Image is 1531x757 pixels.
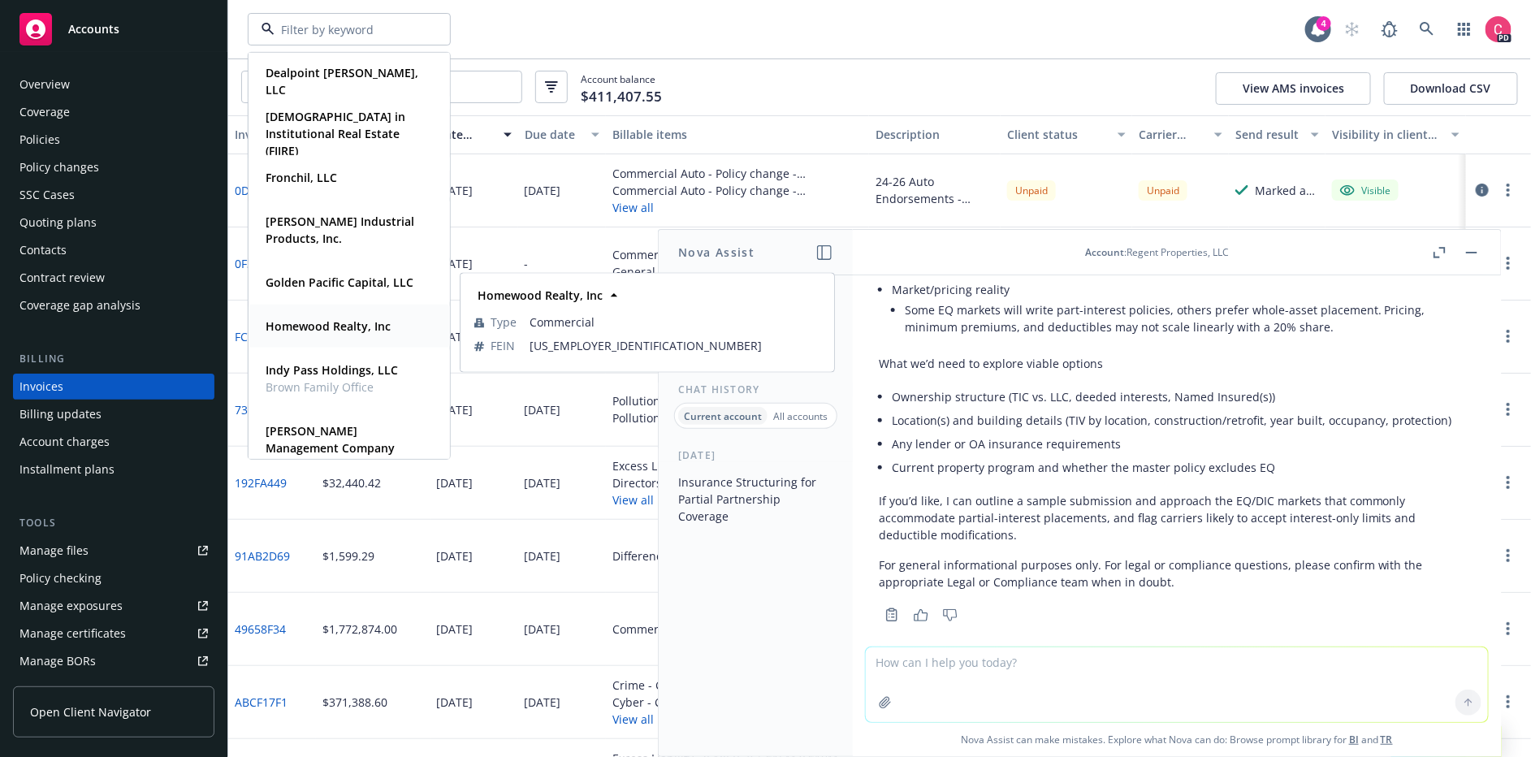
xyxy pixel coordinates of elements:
[1132,115,1229,154] button: Carrier status
[235,182,288,199] a: 0D9AFE42
[19,538,89,564] div: Manage files
[266,378,398,396] span: Brown Family Office
[266,362,398,378] strong: Indy Pass Holdings, LLC
[13,71,214,97] a: Overview
[30,703,151,720] span: Open Client Navigator
[19,154,99,180] div: Policy changes
[612,547,863,565] div: Difference In Conditions - Policy change - 8400011806-241/VARIOUS
[892,409,1475,432] li: Location(s) and building details (TIV by location, construction/retrofit, year built, occupancy, ...
[13,593,214,619] a: Manage exposures
[19,593,123,619] div: Manage exposures
[1336,13,1369,45] a: Start snowing
[235,401,291,418] a: 73C2BDC2
[478,288,603,304] strong: Homewood Realty, Inc
[612,491,863,508] button: View all
[879,492,1475,543] p: If you’d like, I can outline a sample submission and approach the EQ/DIC markets that commonly ac...
[235,694,288,711] a: ABCF17F1
[19,71,70,97] div: Overview
[1086,245,1230,259] div: : Regent Properties, LLC
[612,677,863,694] div: Crime - Crime $5m - SAA113862411
[525,474,561,491] div: [DATE]
[19,374,63,400] div: Invoices
[612,246,863,263] div: Commercial Property - Policy change - 1154732
[235,328,288,345] a: FCB28CE4
[13,429,214,455] a: Account charges
[525,255,529,272] div: -
[19,621,126,647] div: Manage certificates
[235,126,292,143] div: Invoice ID
[13,237,214,263] a: Contacts
[1381,733,1393,746] a: TR
[13,621,214,647] a: Manage certificates
[937,603,963,626] button: Thumbs down
[1139,180,1187,201] div: Unpaid
[19,127,60,153] div: Policies
[266,65,418,97] strong: Dealpoint [PERSON_NAME], LLC
[13,292,214,318] a: Coverage gap analysis
[525,621,561,638] div: [DATE]
[13,538,214,564] a: Manage files
[1340,183,1390,197] div: Visible
[892,385,1475,409] li: Ownership structure (TIC vs. LLC, deeded interests, Named Insured(s))
[437,547,474,565] div: [DATE]
[612,694,863,711] div: Cyber - Cyber Liability $5m - H25NGP20992305
[1384,72,1518,105] button: Download CSV
[612,711,863,728] button: View all
[612,126,863,143] div: Billable items
[1326,115,1466,154] button: Visibility in client dash
[518,115,606,154] button: Due date
[322,621,397,638] div: $1,772,874.00
[13,565,214,591] a: Policy checking
[322,694,387,711] div: $371,388.60
[13,99,214,125] a: Coverage
[13,6,214,52] a: Accounts
[19,237,67,263] div: Contacts
[13,515,214,531] div: Tools
[1332,126,1442,143] div: Visibility in client dash
[612,165,863,182] div: Commercial Auto - Policy change - 57UENBD9204
[1007,126,1108,143] div: Client status
[876,126,994,143] div: Description
[322,547,374,565] div: $1,599.29
[19,648,96,674] div: Manage BORs
[1086,245,1125,259] span: Account
[13,351,214,367] div: Billing
[19,456,115,482] div: Installment plans
[13,182,214,208] a: SSC Cases
[892,278,1475,342] li: Market/pricing reality
[228,115,316,154] button: Invoice ID
[1486,16,1512,42] img: photo
[235,255,286,272] a: 0F3F7B09
[266,318,391,334] strong: Homewood Realty, Inc
[892,456,1475,479] li: Current property program and whether the master policy excludes EQ
[437,474,474,491] div: [DATE]
[606,115,869,154] button: Billable items
[235,474,287,491] a: 192FA449
[1235,126,1301,143] div: Send result
[13,154,214,180] a: Policy changes
[437,401,474,418] div: [DATE]
[19,182,75,208] div: SSC Cases
[659,448,853,462] div: [DATE]
[859,723,1494,756] span: Nova Assist can make mistakes. Explore what Nova can do: Browse prompt library for and
[13,648,214,674] a: Manage BORs
[1411,13,1443,45] a: Search
[19,401,102,427] div: Billing updates
[1229,115,1326,154] button: Send result
[905,298,1475,339] li: Some EQ markets will write part-interest policies, others prefer whole-asset placement. Pricing, ...
[19,292,141,318] div: Coverage gap analysis
[19,210,97,236] div: Quoting plans
[13,374,214,400] a: Invoices
[266,109,405,158] strong: [DEMOGRAPHIC_DATA] in Institutional Real Estate (FIIRE)
[876,173,994,207] div: 24-26 Auto Endorsements - [GEOGRAPHIC_DATA]
[437,694,474,711] div: [DATE]
[678,244,755,261] h1: Nova Assist
[869,115,1001,154] button: Description
[235,621,286,638] a: 49658F34
[1373,13,1406,45] a: Report a Bug
[1007,180,1056,201] div: Unpaid
[1001,115,1132,154] button: Client status
[1448,13,1481,45] a: Switch app
[235,547,290,565] a: 91AB2D69
[266,423,395,456] strong: [PERSON_NAME] Management Company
